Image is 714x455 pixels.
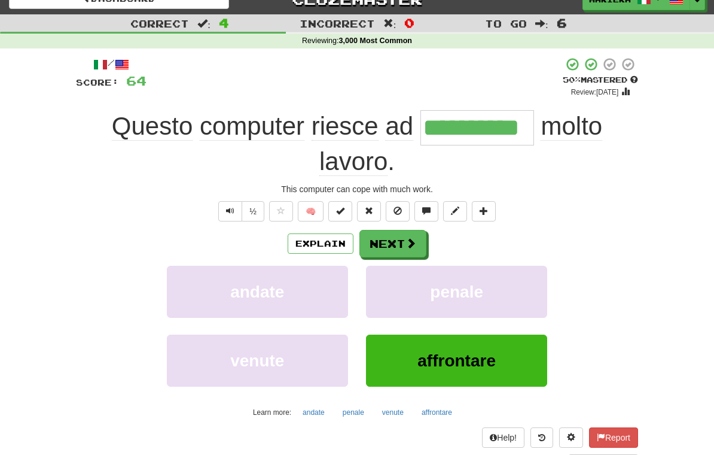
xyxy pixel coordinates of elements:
[557,16,567,30] span: 6
[126,73,147,88] span: 64
[167,266,348,318] button: andate
[76,77,119,87] span: Score:
[359,230,426,257] button: Next
[130,17,189,29] span: Correct
[357,201,381,222] button: Reset to 0% Mastered (alt+r)
[112,112,193,141] span: Questo
[366,266,547,318] button: penale
[197,19,210,29] span: :
[417,351,496,370] span: affrontare
[339,37,412,45] strong: 3,000 Most Common
[167,335,348,387] button: venute
[535,19,548,29] span: :
[300,17,375,29] span: Incorrect
[200,112,304,141] span: computer
[253,408,291,417] small: Learn more:
[242,201,264,222] button: ½
[298,201,324,222] button: 🧠
[312,112,379,141] span: riesce
[76,57,147,72] div: /
[571,88,619,96] small: Review: [DATE]
[386,201,410,222] button: Ignore sentence (alt+i)
[472,201,496,222] button: Add to collection (alt+a)
[414,201,438,222] button: Discuss sentence (alt+u)
[219,16,229,30] span: 4
[218,201,242,222] button: Play sentence audio (ctl+space)
[319,112,602,176] span: .
[541,112,602,141] span: molto
[485,17,527,29] span: To go
[443,201,467,222] button: Edit sentence (alt+d)
[230,351,284,370] span: venute
[385,112,413,141] span: ad
[366,335,547,387] button: affrontare
[376,404,410,421] button: venute
[430,283,483,301] span: penale
[296,404,331,421] button: andate
[383,19,396,29] span: :
[288,233,353,254] button: Explain
[336,404,371,421] button: penale
[269,201,293,222] button: Favorite sentence (alt+f)
[230,283,284,301] span: andate
[563,75,638,86] div: Mastered
[530,427,553,448] button: Round history (alt+y)
[482,427,524,448] button: Help!
[216,201,264,222] div: Text-to-speech controls
[563,75,581,84] span: 50 %
[319,147,387,176] span: lavoro
[76,183,638,195] div: This computer can cope with much work.
[589,427,638,448] button: Report
[328,201,352,222] button: Set this sentence to 100% Mastered (alt+m)
[404,16,414,30] span: 0
[415,404,459,421] button: affrontare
